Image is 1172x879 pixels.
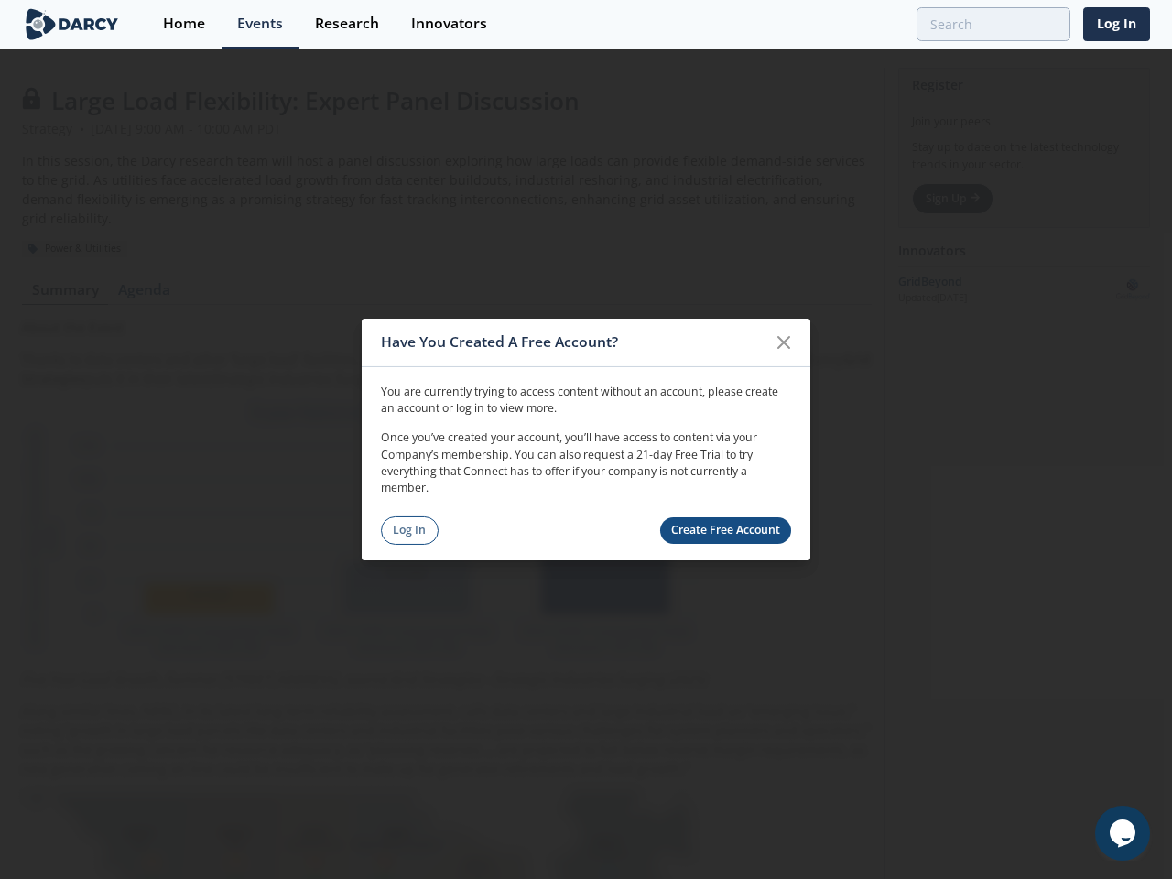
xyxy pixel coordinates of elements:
[381,325,766,360] div: Have You Created A Free Account?
[315,16,379,31] div: Research
[1083,7,1150,41] a: Log In
[917,7,1070,41] input: Advanced Search
[163,16,205,31] div: Home
[237,16,283,31] div: Events
[411,16,487,31] div: Innovators
[381,516,439,545] a: Log In
[660,517,792,544] a: Create Free Account
[1095,806,1154,861] iframe: chat widget
[22,8,122,40] img: logo-wide.svg
[381,429,791,497] p: Once you’ve created your account, you’ll have access to content via your Company’s membership. Yo...
[381,383,791,417] p: You are currently trying to access content without an account, please create an account or log in...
